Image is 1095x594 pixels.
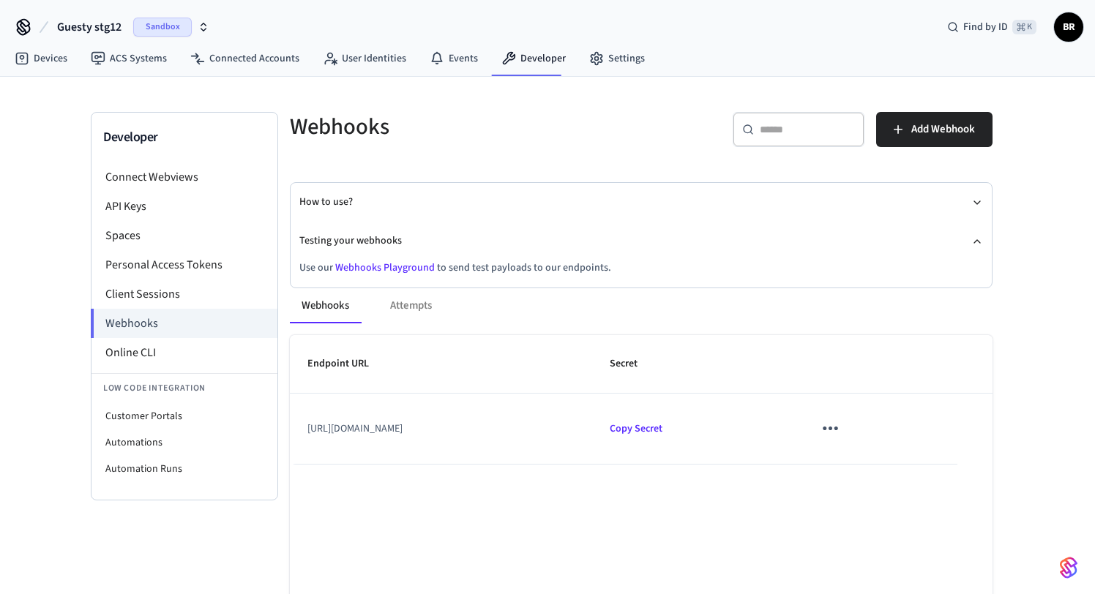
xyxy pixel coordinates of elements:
span: Secret [610,353,657,375]
p: Use our to send test payloads to our endpoints. [299,260,983,276]
button: How to use? [299,183,983,222]
h3: Developer [103,127,266,148]
span: Copied! [610,421,662,436]
li: Low Code Integration [91,373,277,403]
a: Developer [490,45,578,72]
a: Devices [3,45,79,72]
span: BR [1055,14,1082,40]
span: Endpoint URL [307,353,388,375]
li: API Keys [91,192,277,221]
img: SeamLogoGradient.69752ec5.svg [1060,556,1077,579]
li: Spaces [91,221,277,250]
li: Online CLI [91,338,277,367]
a: Events [418,45,490,72]
div: Find by ID⌘ K [935,14,1048,40]
li: Webhooks [91,309,277,338]
button: Webhooks [290,288,361,323]
button: Add Webhook [876,112,993,147]
span: Guesty stg12 [57,18,122,36]
h5: Webhooks [290,112,632,142]
a: Webhooks Playground [335,260,435,275]
a: ACS Systems [79,45,179,72]
li: Automations [91,429,277,456]
li: Customer Portals [91,403,277,429]
button: Testing your webhooks [299,222,983,260]
table: sticky table [290,335,993,465]
div: ant example [290,288,993,323]
span: ⌘ K [1012,20,1036,34]
li: Personal Access Tokens [91,250,277,279]
span: Add Webhook [911,120,975,139]
span: Sandbox [133,18,192,37]
a: Settings [578,45,657,72]
li: Automation Runs [91,456,277,482]
a: Connected Accounts [179,45,311,72]
li: Connect Webviews [91,162,277,192]
span: Find by ID [963,20,1008,34]
button: BR [1054,12,1083,42]
li: Client Sessions [91,279,277,309]
div: Testing your webhooks [299,260,983,287]
a: User Identities [311,45,418,72]
td: [URL][DOMAIN_NAME] [290,394,592,464]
